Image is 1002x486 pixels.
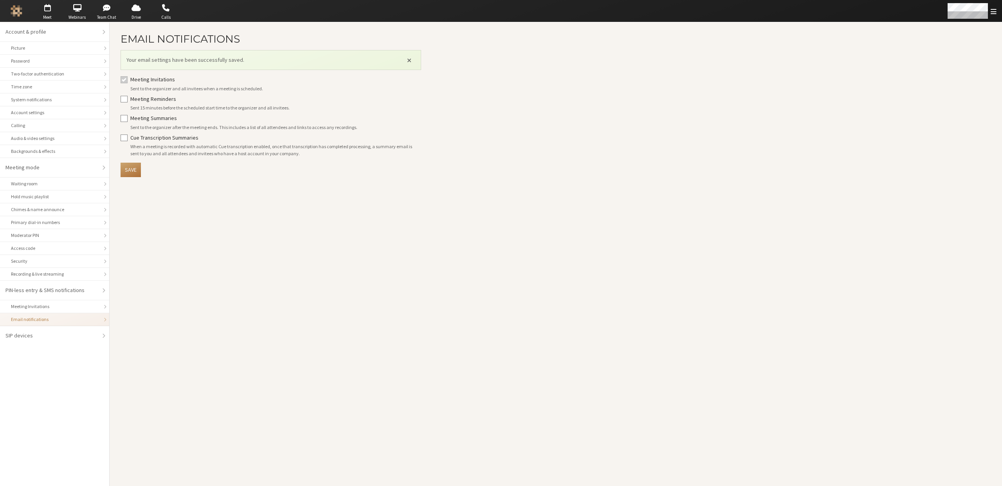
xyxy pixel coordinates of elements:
[130,95,422,103] label: Meeting Reminders
[11,57,98,65] div: Password
[11,5,22,17] img: Iotum
[11,316,98,323] div: Email notifications
[63,14,91,21] span: Webinars
[403,54,415,66] button: Close alert
[11,180,98,187] div: Waiting room
[5,163,98,172] div: Meeting mode
[11,96,98,103] div: System notifications
[11,109,98,116] div: Account settings
[11,135,98,142] div: Audio & video settings
[34,14,61,21] span: Meet
[5,332,98,340] div: SIP devices
[93,14,121,21] span: Team Chat
[11,83,98,90] div: Time zone
[11,193,98,200] div: Hold music playlist
[11,70,98,77] div: Two-factor authentication
[130,134,422,142] label: Cue Transcription Summaries
[130,85,422,92] div: Sent to the organizer and all invitees when a meeting is scheduled.
[11,245,98,252] div: Access code
[11,271,98,278] div: Recording & live streaming
[121,33,421,45] h2: Email notifications
[5,28,98,36] div: Account & profile
[11,258,98,265] div: Security
[11,122,98,129] div: Calling
[126,56,397,64] span: Your email settings have been successfully saved.
[130,114,422,122] label: Meeting Summaries
[121,163,141,177] button: Save
[982,466,996,481] iframe: Chat
[11,232,98,239] div: Moderator PIN
[152,14,180,21] span: Calls
[130,75,422,84] label: Meeting Invitations
[11,303,98,310] div: Meeting Invitations
[11,219,98,226] div: Primary dial-in numbers
[130,124,422,131] div: Sent to the organizer after the meeting ends. This includes a list of all attendees and links to ...
[130,143,422,157] div: When a meeting is recorded with automatic Cue transcription enabled, once that transcription has ...
[11,206,98,213] div: Chimes & name announce
[123,14,150,21] span: Drive
[5,286,98,294] div: PIN-less entry & SMS notifications
[130,104,422,111] div: Sent 15 minutes before the scheduled start time to the organizer and all invitees.
[11,45,98,52] div: Picture
[11,148,98,155] div: Backgrounds & effects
